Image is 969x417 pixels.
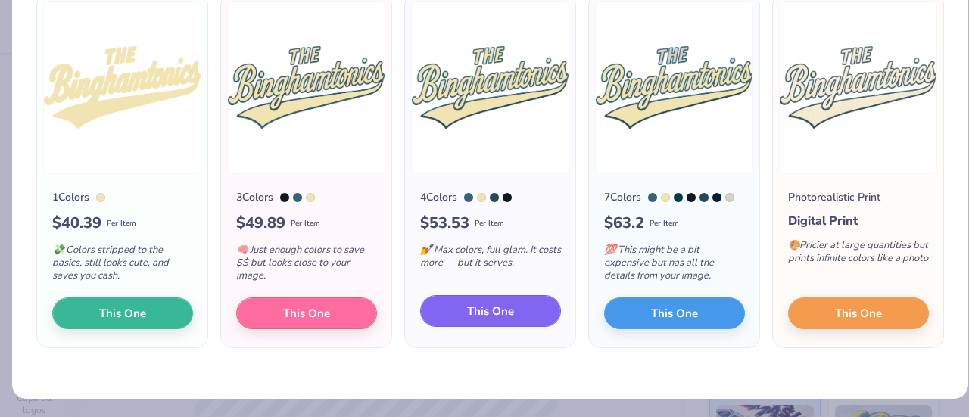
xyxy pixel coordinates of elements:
div: Black 6 C [503,193,512,202]
div: 7527 C [725,193,734,202]
div: Pricier at large quantities but prints infinite colors like a photo [788,230,929,280]
span: This One [467,303,514,320]
div: 4 Colors [420,189,457,205]
span: 💅 [420,243,432,257]
div: Max colors, full glam. It costs more — but it serves. [420,235,561,285]
div: 7699 C [648,193,657,202]
button: This One [52,297,193,329]
img: Photorealistic preview [779,1,937,174]
span: 💯 [604,243,616,257]
span: $ 49.89 [236,212,285,235]
div: 7699 C [464,193,473,202]
span: This One [651,305,698,322]
img: 4 color option [411,1,569,174]
span: 🎨 [788,238,800,252]
span: This One [283,305,330,322]
button: This One [604,297,745,329]
span: This One [835,305,882,322]
div: Photorealistic Print [788,189,880,205]
img: 3 color option [227,1,385,174]
div: Digital Print [788,212,929,230]
div: 7699 C [293,193,302,202]
div: This might be a bit expensive but has all the details from your image. [604,235,745,297]
span: Per Item [291,218,320,229]
button: This One [420,295,561,327]
div: Black 6 C [687,193,696,202]
div: 309 C [674,193,683,202]
img: 7 color option [595,1,753,174]
span: 💸 [52,243,64,257]
img: 1 color option [43,1,201,174]
div: Just enough colors to save $$ but looks close to your image. [236,235,377,297]
button: This One [788,297,929,329]
div: 7499 C [477,193,486,202]
button: This One [236,297,377,329]
div: Black 6 C [280,193,289,202]
span: Per Item [475,218,504,229]
span: This One [99,305,146,322]
span: $ 40.39 [52,212,101,235]
div: 7499 C [96,193,105,202]
span: $ 63.2 [604,212,644,235]
span: Per Item [650,218,679,229]
div: 7477 C [699,193,709,202]
div: 7499 C [306,193,315,202]
div: Colors stripped to the basics, still looks cute, and saves you cash. [52,235,193,297]
div: 7499 C [661,193,670,202]
span: $ 53.53 [420,212,469,235]
div: 7 Colors [604,189,641,205]
div: 282 C [712,193,721,202]
span: Per Item [107,218,136,229]
div: 1 Colors [52,189,89,205]
div: 7477 C [490,193,499,202]
div: 3 Colors [236,189,273,205]
span: 🧠 [236,243,248,257]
